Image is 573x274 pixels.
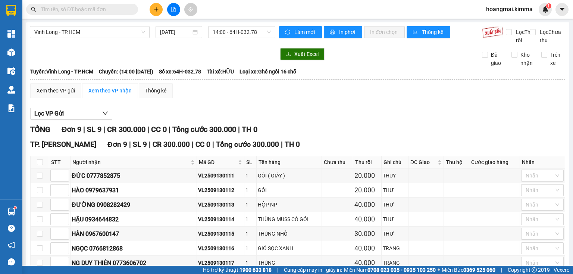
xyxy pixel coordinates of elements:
span: Tổng cước 300.000 [216,140,279,149]
div: HÂN 0967600147 [72,229,195,239]
div: TP. [PERSON_NAME] [64,6,123,24]
span: CR 300.000 [153,140,190,149]
span: SL 9 [87,125,101,134]
span: Thống kê [422,28,444,36]
button: plus [150,3,163,16]
span: Loại xe: Ghế ngồi 16 chỗ [239,67,296,76]
div: GIỎ SỌC XANH [258,244,320,252]
span: | [501,266,502,274]
span: TỔNG [30,125,50,134]
div: ĐỨC 0777852875 [72,171,195,180]
input: Tìm tên, số ĐT hoặc mã đơn [41,5,129,13]
div: VL2509130112 [198,186,243,194]
img: solution-icon [7,104,15,112]
img: icon-new-feature [542,6,549,13]
div: Nhãn [522,158,563,166]
div: 1 [245,259,255,267]
span: download [286,51,291,57]
span: CC 0 [195,140,210,149]
button: caret-down [555,3,569,16]
span: hoangmai.kimma [480,4,539,14]
span: message [8,258,15,265]
img: logo-vxr [6,5,16,16]
span: copyright [532,267,537,273]
span: CR 300.000 [107,125,145,134]
span: Xuất Excel [294,50,319,58]
div: THÙNG NHỎ [258,230,320,238]
div: GÓI ( GIÀY ) [258,171,320,180]
th: Cước giao hàng [469,156,520,169]
sup: 1 [546,3,551,9]
img: warehouse-icon [7,48,15,56]
div: GÓI [258,186,320,194]
span: TP. [PERSON_NAME] [30,140,96,149]
span: Kho nhận [517,51,536,67]
div: VL2509130116 [198,244,243,252]
div: THUY [383,171,407,180]
div: 30.000 [354,229,380,239]
span: caret-down [559,6,566,13]
span: 1 [547,3,550,9]
span: | [147,125,149,134]
span: In phơi [339,28,356,36]
div: 1 [245,230,255,238]
strong: 1900 633 818 [239,267,272,273]
div: THÙNG [258,259,320,267]
th: Thu rồi [353,156,382,169]
div: 0777852875 [64,33,123,44]
span: Vĩnh Long - TP.HCM [34,26,145,38]
button: bar-chartThống kê [407,26,450,38]
td: VL2509130113 [197,198,244,212]
span: Chuyến: (14:00 [DATE]) [99,67,153,76]
th: Thu hộ [444,156,469,169]
img: warehouse-icon [7,67,15,75]
th: Tên hàng [257,156,322,169]
span: Miền Nam [344,266,436,274]
div: HỘP NP [258,201,320,209]
div: ĐỨC [64,24,123,33]
span: Số xe: 64H-032.78 [159,67,201,76]
img: 9k= [482,26,503,38]
div: 1 [245,244,255,252]
div: 1 [245,171,255,180]
span: Lọc Chưa thu [537,28,566,44]
td: VL2509130116 [197,241,244,256]
button: Lọc VP Gửi [30,108,112,120]
span: ⚪️ [438,268,440,271]
div: 1 [245,201,255,209]
div: HÀO 0979637931 [72,186,195,195]
span: | [169,125,170,134]
div: 40.000 [354,258,380,268]
span: down [102,110,108,116]
span: CC 0 [151,125,167,134]
input: 13/09/2025 [160,28,191,36]
span: Trên xe [547,51,566,67]
div: VL2509130115 [198,230,243,238]
span: ĐC Giao [410,158,436,166]
button: aim [184,3,197,16]
strong: 0369 525 060 [463,267,495,273]
button: printerIn phơi [324,26,362,38]
div: THƯ [383,186,407,194]
div: Vĩnh Long [6,6,59,15]
span: | [192,140,194,149]
div: TRANG [383,259,407,267]
span: Nhận: [64,7,82,15]
td: VL2509130111 [197,169,244,183]
span: Lọc VP Gửi [34,109,64,118]
div: 40.000 [354,243,380,253]
span: sync [285,29,291,35]
div: THƯ [383,230,407,238]
div: ĐƯỜNG 0908282429 [72,200,195,210]
div: VL2509130113 [198,201,243,209]
div: 20.000 [354,170,380,181]
img: warehouse-icon [7,86,15,94]
span: file-add [171,7,176,12]
span: Cung cấp máy in - giấy in: [284,266,342,274]
span: 14:00 - 64H-032.78 [213,26,271,38]
button: file-add [167,3,180,16]
div: NG DUY THIÊN 0773606702 [72,258,195,268]
img: dashboard-icon [7,30,15,38]
span: bar-chart [413,29,419,35]
span: Tài xế: HỮU [207,67,234,76]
